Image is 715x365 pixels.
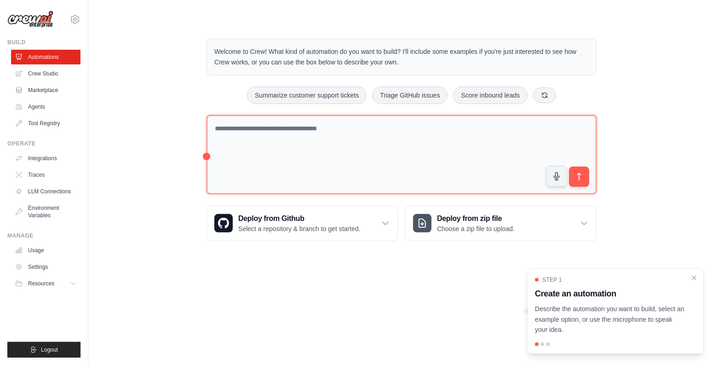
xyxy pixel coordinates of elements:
div: Operate [7,140,81,147]
p: Describe the automation you want to build, select an example option, or use the microphone to spe... [535,304,685,335]
iframe: Chat Widget [669,321,715,365]
button: Close walkthrough [691,274,698,282]
a: Settings [11,260,81,274]
h3: Deploy from zip file [437,213,515,224]
a: Traces [11,168,81,182]
span: Logout [41,346,58,353]
button: Score inbound leads [453,87,528,104]
a: Environment Variables [11,201,81,223]
p: Select a repository & branch to get started. [238,224,360,233]
span: Resources [28,280,54,287]
button: Triage GitHub issues [372,87,448,104]
a: Marketplace [11,83,81,98]
a: Usage [11,243,81,258]
a: Automations [11,50,81,64]
span: Step 1 [542,276,562,284]
h3: Deploy from Github [238,213,360,224]
h3: Create an automation [535,287,685,300]
a: Crew Studio [11,66,81,81]
button: Summarize customer support tickets [247,87,367,104]
a: Tool Registry [11,116,81,131]
button: Logout [7,342,81,358]
div: Build [7,39,81,46]
img: Logo [7,11,53,28]
p: Choose a zip file to upload. [437,224,515,233]
p: Welcome to Crew! What kind of automation do you want to build? I'll include some examples if you'... [214,46,589,68]
a: Integrations [11,151,81,166]
a: LLM Connections [11,184,81,199]
div: Manage [7,232,81,239]
a: Agents [11,99,81,114]
button: Resources [11,276,81,291]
